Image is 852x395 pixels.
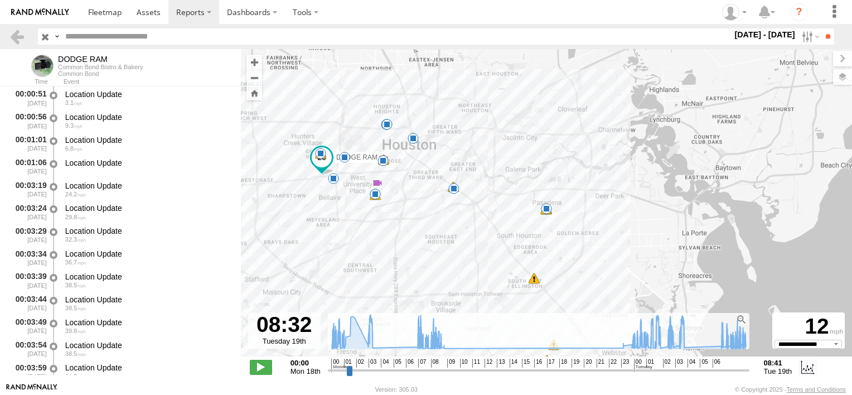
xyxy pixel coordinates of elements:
strong: 08:41 [764,359,792,367]
span: 29.8 [65,214,86,220]
span: 15 [522,359,530,368]
span: 12 [485,359,492,368]
div: Time [9,79,48,85]
div: 00:03:44 [DATE] [9,293,48,314]
span: 11 [472,359,480,368]
span: 3.1 [65,99,83,106]
div: 00:03:34 [DATE] [9,247,48,268]
div: 00:01:01 [DATE] [9,133,48,154]
span: 00 [634,359,652,372]
span: 02 [356,359,364,368]
a: Terms and Conditions [787,386,846,393]
span: 39.8 [65,327,86,334]
div: Location Update [65,203,230,213]
a: Back to previous Page [9,28,25,45]
span: 06 [713,359,720,368]
div: Location Update [65,295,230,305]
span: 20 [584,359,592,368]
span: 16 [534,359,542,368]
span: 32.3 [65,236,86,243]
span: 36.7 [65,259,86,266]
span: Mon 18th Aug 2025 [291,367,321,375]
span: 18 [559,359,567,368]
div: Location Update [65,158,230,168]
span: 03 [369,359,376,368]
button: Zoom out [246,70,262,85]
span: 04 [381,359,389,368]
div: Event [64,79,241,85]
span: 01 [344,359,352,368]
span: 03 [675,359,683,368]
span: 23 [621,359,629,368]
div: 00:03:49 [DATE] [9,316,48,336]
span: 08 [431,359,439,368]
div: DODGE RAM - View Asset History [58,55,143,64]
span: 38.5 [65,350,86,357]
div: 00:01:06 [DATE] [9,156,48,177]
label: Search Filter Options [797,28,821,45]
span: 07 [418,359,426,368]
span: 38.5 [65,282,86,288]
div: Location Update [65,135,230,145]
span: 14 [510,359,517,368]
span: 22 [609,359,617,368]
span: 04 [688,359,695,368]
div: Version: 305.03 [375,386,418,393]
label: [DATE] - [DATE] [732,28,797,41]
span: 10 [460,359,468,368]
span: DODGE RAM [336,153,377,161]
div: Location Update [65,89,230,99]
div: Common Bond [58,70,143,77]
span: 09 [447,359,455,368]
span: 13 [497,359,505,368]
button: Zoom in [246,55,262,70]
div: 00:00:51 [DATE] [9,88,48,108]
span: 38.5 [65,305,86,311]
div: 00:03:54 [DATE] [9,339,48,359]
span: 06 [406,359,414,368]
span: 02 [663,359,671,368]
div: Location Update [65,363,230,373]
span: 05 [700,359,708,368]
div: 00:03:24 [DATE] [9,202,48,223]
span: 19 [572,359,579,368]
span: 17 [547,359,555,368]
div: Location Update [65,340,230,350]
div: 00:03:19 [DATE] [9,179,48,200]
span: 6.8 [65,145,83,152]
span: 01 [646,359,654,368]
strong: 00:00 [291,359,321,367]
i: ? [790,3,808,21]
div: Location Update [65,249,230,259]
label: Play/Stop [250,360,272,374]
div: © Copyright 2025 - [735,386,846,393]
span: 05 [394,359,401,368]
div: Location Update [65,226,230,236]
div: Location Update [65,112,230,122]
span: 9.3 [65,122,83,129]
span: Tue 19th Aug 2025 [764,367,792,375]
div: Location Update [65,181,230,191]
div: 12 [774,314,843,339]
img: rand-logo.svg [11,8,69,16]
button: Zoom Home [246,85,262,100]
span: 21 [597,359,604,368]
div: 00:03:59 [DATE] [9,362,48,382]
a: Visit our Website [6,384,57,395]
div: 00:03:39 [DATE] [9,270,48,291]
span: 24.2 [65,191,86,197]
div: Location Update [65,317,230,327]
span: 00 [331,359,348,372]
div: Location Update [65,272,230,282]
span: 21.7 [65,373,86,380]
div: 00:03:29 [DATE] [9,224,48,245]
div: Common Bond Bistro & Bakery [58,64,143,70]
div: Lupe Hernandez [718,4,751,21]
div: 00:00:56 [DATE] [9,110,48,131]
label: Search Query [52,28,61,45]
